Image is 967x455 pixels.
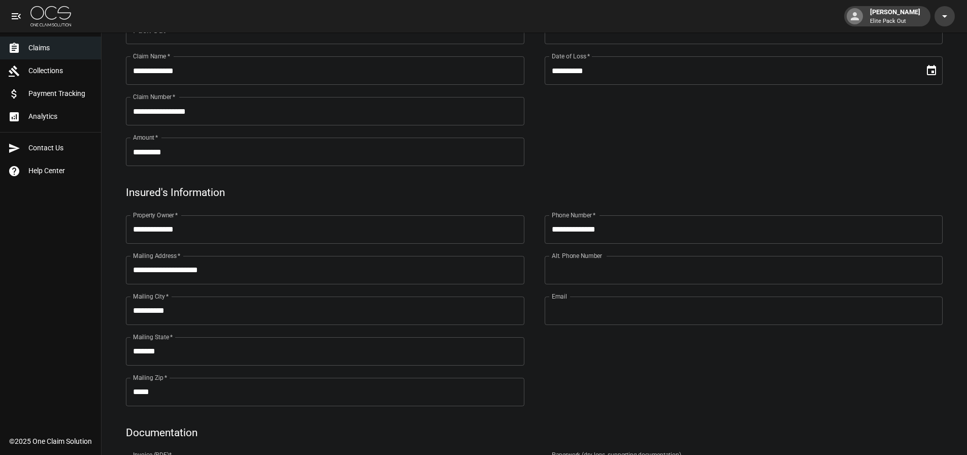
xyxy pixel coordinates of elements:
[133,373,168,382] label: Mailing Zip
[28,166,93,176] span: Help Center
[133,211,178,219] label: Property Owner
[28,111,93,122] span: Analytics
[133,292,169,301] label: Mailing City
[133,251,180,260] label: Mailing Address
[552,251,602,260] label: Alt. Phone Number
[866,7,924,25] div: [PERSON_NAME]
[28,88,93,99] span: Payment Tracking
[870,17,920,26] p: Elite Pack Out
[921,60,942,81] button: Choose date, selected date is Oct 2, 2025
[552,52,590,60] label: Date of Loss
[552,211,595,219] label: Phone Number
[133,333,173,341] label: Mailing State
[28,143,93,153] span: Contact Us
[28,66,93,76] span: Collections
[28,43,93,53] span: Claims
[133,133,158,142] label: Amount
[133,92,175,101] label: Claim Number
[133,52,170,60] label: Claim Name
[6,6,26,26] button: open drawer
[9,436,92,446] div: © 2025 One Claim Solution
[30,6,71,26] img: ocs-logo-white-transparent.png
[552,292,567,301] label: Email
